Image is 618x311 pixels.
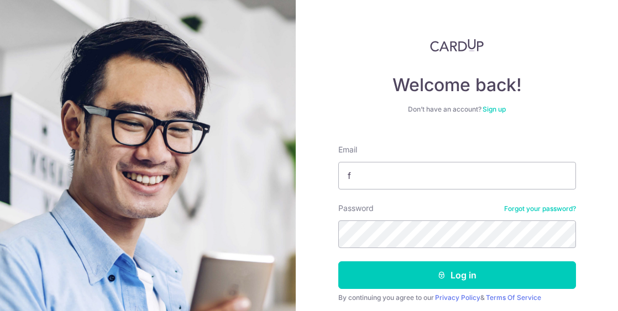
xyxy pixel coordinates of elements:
label: Email [338,144,357,155]
a: Forgot your password? [504,204,576,213]
a: Sign up [483,105,506,113]
img: CardUp Logo [430,39,484,52]
h4: Welcome back! [338,74,576,96]
div: By continuing you agree to our & [338,293,576,302]
input: Enter your Email [338,162,576,189]
a: Privacy Policy [435,293,480,302]
button: Log in [338,261,576,289]
div: Don’t have an account? [338,105,576,114]
label: Password [338,203,374,214]
a: Terms Of Service [486,293,541,302]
